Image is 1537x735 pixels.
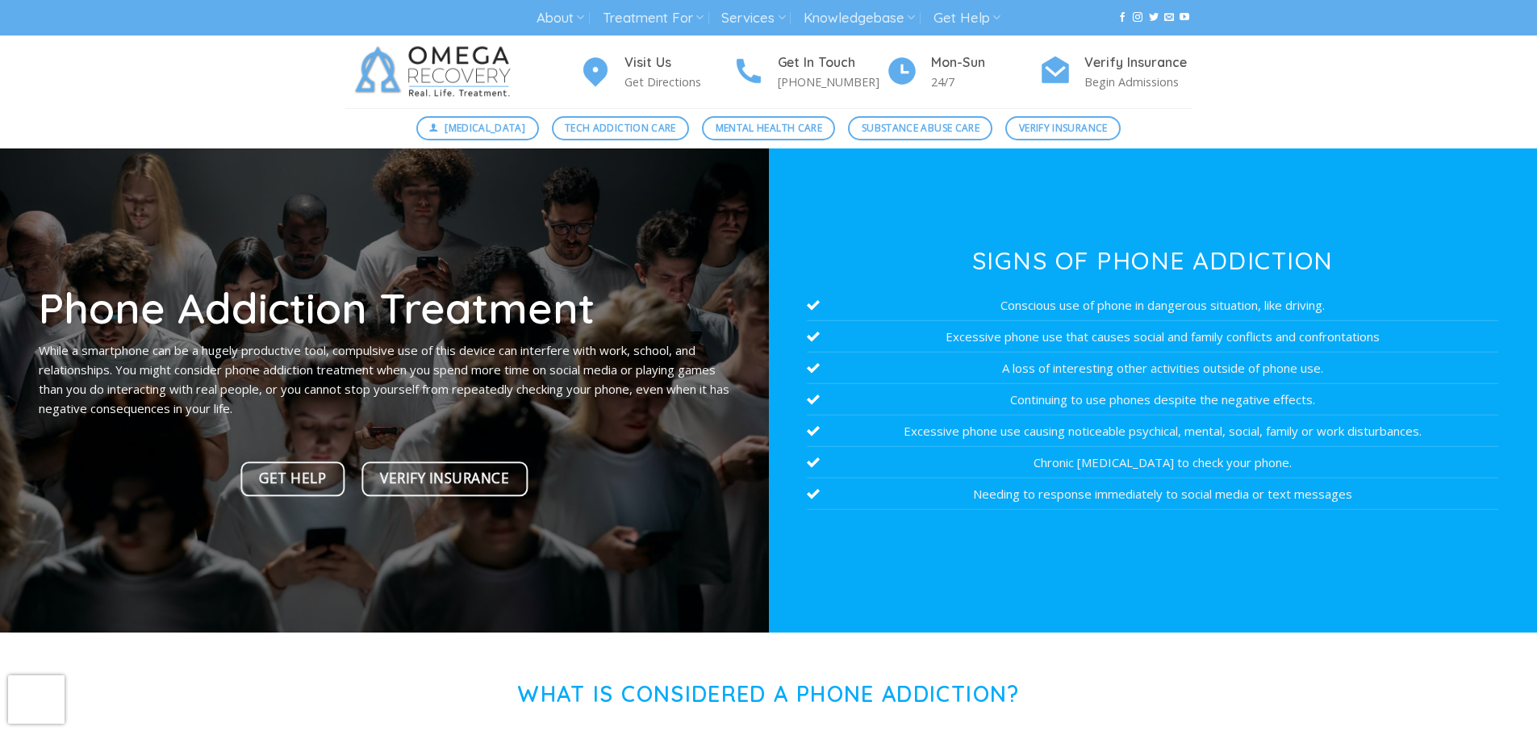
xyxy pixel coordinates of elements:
img: Omega Recovery [345,35,527,108]
li: A loss of interesting other activities outside of phone use. [807,353,1498,384]
h1: What is Considered a Phone Addiction? [345,681,1192,708]
p: [PHONE_NUMBER] [778,73,886,91]
p: Get Directions [624,73,733,91]
a: Visit Us Get Directions [579,52,733,92]
span: Mental Health Care [716,120,822,136]
h1: Phone Addiction Treatment [39,286,730,329]
li: Excessive phone use causing noticeable psychical, mental, social, family or work disturbances. [807,416,1498,447]
li: Continuing to use phones despite the negative effects. [807,384,1498,416]
a: [MEDICAL_DATA] [416,116,539,140]
h4: Visit Us [624,52,733,73]
a: Follow on YouTube [1180,12,1189,23]
a: Get Help [241,461,345,496]
span: Get Help [259,467,326,490]
span: Tech Addiction Care [565,120,676,136]
a: About [537,3,584,33]
h4: Verify Insurance [1084,52,1192,73]
a: Knowledgebase [804,3,915,33]
p: While a smartphone can be a hugely productive tool, compulsive use of this device can interfere w... [39,340,730,418]
a: Follow on Instagram [1133,12,1142,23]
span: Verify Insurance [1019,120,1108,136]
h4: Mon-Sun [931,52,1039,73]
h4: Get In Touch [778,52,886,73]
a: Treatment For [603,3,704,33]
a: Services [721,3,785,33]
a: Mental Health Care [702,116,835,140]
iframe: reCAPTCHA [8,675,65,724]
a: Substance Abuse Care [848,116,992,140]
span: [MEDICAL_DATA] [445,120,525,136]
a: Follow on Twitter [1149,12,1159,23]
span: Verify Insurance [380,467,509,490]
li: Chronic [MEDICAL_DATA] to check your phone. [807,447,1498,478]
a: Get Help [933,3,1000,33]
li: Needing to response immediately to social media or text messages [807,478,1498,510]
p: Begin Admissions [1084,73,1192,91]
h3: Signs of Phone Addiction [807,248,1498,273]
a: Send us an email [1164,12,1174,23]
li: Conscious use of phone in dangerous situation, like driving. [807,290,1498,321]
a: Verify Insurance [1005,116,1121,140]
p: 24/7 [931,73,1039,91]
li: Excessive phone use that causes social and family conflicts and confrontations [807,321,1498,353]
a: Verify Insurance [361,461,528,496]
a: Tech Addiction Care [552,116,690,140]
span: Substance Abuse Care [862,120,979,136]
a: Follow on Facebook [1117,12,1127,23]
a: Get In Touch [PHONE_NUMBER] [733,52,886,92]
a: Verify Insurance Begin Admissions [1039,52,1192,92]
